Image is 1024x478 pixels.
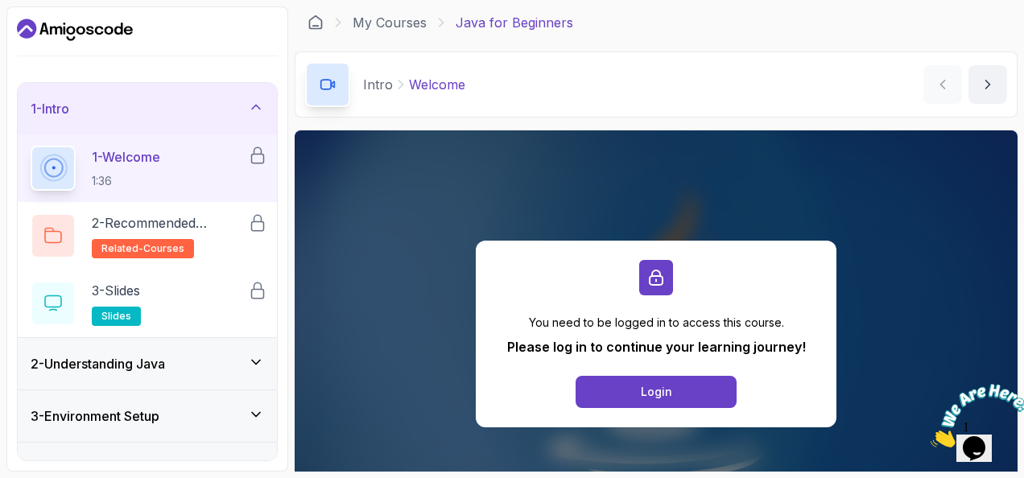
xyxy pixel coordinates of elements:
[18,390,277,442] button: 3-Environment Setup
[92,173,160,189] p: 1:36
[353,13,427,32] a: My Courses
[31,99,69,118] h3: 1 - Intro
[409,75,465,94] p: Welcome
[92,147,160,167] p: 1 - Welcome
[18,83,277,134] button: 1-Intro
[92,281,140,300] p: 3 - Slides
[6,6,106,70] img: Chat attention grabber
[101,242,184,255] span: related-courses
[31,281,264,326] button: 3-Slidesslides
[17,17,133,43] a: Dashboard
[507,337,806,356] p: Please log in to continue your learning journey!
[576,376,737,408] button: Login
[924,377,1024,454] iframe: chat widget
[101,310,131,323] span: slides
[31,146,264,191] button: 1-Welcome1:36
[18,338,277,389] button: 2-Understanding Java
[92,213,248,233] p: 2 - Recommended Courses
[923,65,962,104] button: previous content
[968,65,1007,104] button: next content
[6,6,13,20] span: 1
[31,459,204,478] h3: 4 - Up And Running With Java
[641,384,672,400] div: Login
[31,406,159,426] h3: 3 - Environment Setup
[363,75,393,94] p: Intro
[456,13,573,32] p: Java for Beginners
[507,315,806,331] p: You need to be logged in to access this course.
[31,213,264,258] button: 2-Recommended Coursesrelated-courses
[31,354,165,373] h3: 2 - Understanding Java
[308,14,324,31] a: Dashboard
